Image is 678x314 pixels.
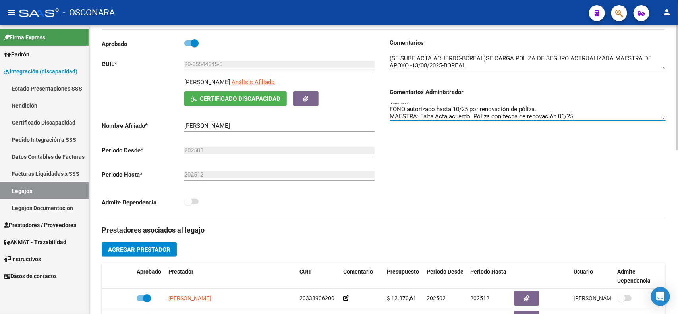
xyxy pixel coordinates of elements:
[662,8,672,17] mat-icon: person
[4,221,76,229] span: Prestadores / Proveedores
[102,146,184,155] p: Periodo Desde
[102,40,184,48] p: Aprobado
[4,238,66,247] span: ANMAT - Trazabilidad
[574,295,636,301] span: [PERSON_NAME] [DATE]
[427,268,464,275] span: Periodo Desde
[470,295,489,301] span: 202512
[4,255,41,264] span: Instructivos
[102,170,184,179] p: Periodo Hasta
[137,268,161,275] span: Aprobado
[4,67,77,76] span: Integración (discapacidad)
[470,268,506,275] span: Periodo Hasta
[184,78,230,87] p: [PERSON_NAME]
[63,4,115,21] span: - OSCONARA
[390,88,666,96] h3: Comentarios Administrador
[4,33,45,42] span: Firma Express
[102,225,665,236] h3: Prestadores asociados al legajo
[102,198,184,207] p: Admite Dependencia
[108,246,170,253] span: Agregar Prestador
[387,268,419,275] span: Presupuesto
[133,263,165,289] datatable-header-cell: Aprobado
[387,295,416,301] span: $ 12.370,61
[299,295,334,301] span: 20338906200
[427,295,446,301] span: 202502
[423,263,467,289] datatable-header-cell: Periodo Desde
[617,268,651,284] span: Admite Dependencia
[651,287,670,306] div: Open Intercom Messenger
[390,39,666,47] h3: Comentarios
[102,121,184,130] p: Nombre Afiliado
[232,79,275,86] span: Análisis Afiliado
[340,263,384,289] datatable-header-cell: Comentario
[574,268,593,275] span: Usuario
[102,60,184,69] p: CUIL
[165,263,296,289] datatable-header-cell: Prestador
[614,263,658,289] datatable-header-cell: Admite Dependencia
[4,272,56,281] span: Datos de contacto
[6,8,16,17] mat-icon: menu
[168,268,193,275] span: Prestador
[4,50,29,59] span: Padrón
[467,263,511,289] datatable-header-cell: Periodo Hasta
[168,295,211,301] span: [PERSON_NAME]
[184,91,287,106] button: Certificado Discapacidad
[570,263,614,289] datatable-header-cell: Usuario
[343,268,373,275] span: Comentario
[384,263,423,289] datatable-header-cell: Presupuesto
[102,242,177,257] button: Agregar Prestador
[200,95,280,102] span: Certificado Discapacidad
[299,268,312,275] span: CUIT
[296,263,340,289] datatable-header-cell: CUIT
